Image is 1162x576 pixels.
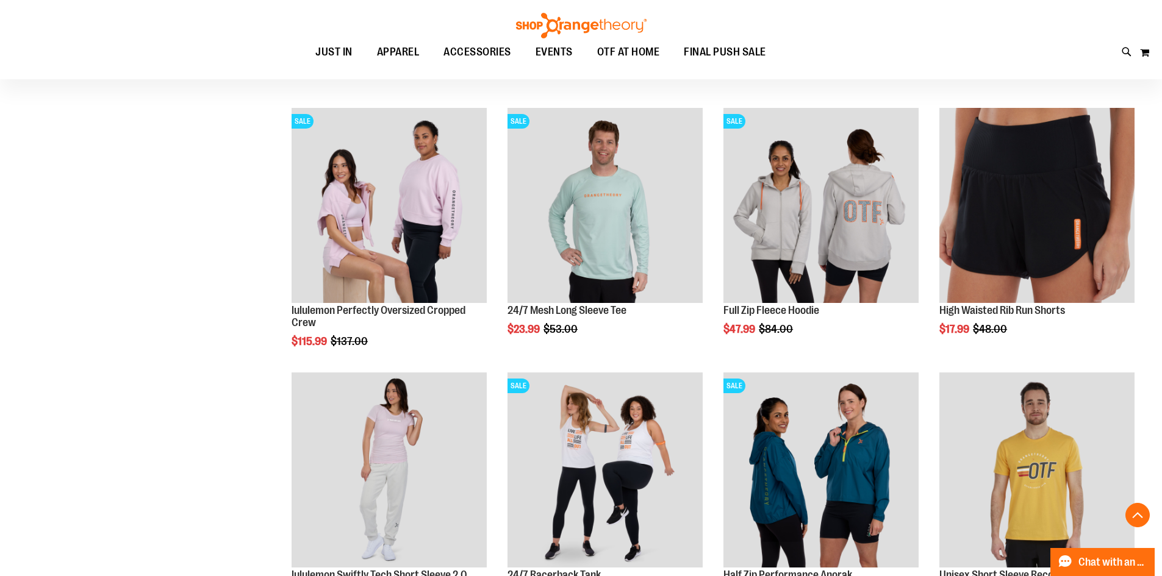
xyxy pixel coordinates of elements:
[514,13,648,38] img: Shop Orangetheory
[443,38,511,66] span: ACCESSORIES
[723,304,819,316] a: Full Zip Fleece Hoodie
[365,38,432,66] a: APPAREL
[723,323,757,335] span: $47.99
[507,108,703,303] img: Main Image of 1457095
[315,38,353,66] span: JUST IN
[939,372,1135,569] a: Product image for Unisex Short Sleeve Recovery Tee
[507,108,703,305] a: Main Image of 1457095SALE
[597,38,660,66] span: OTF AT HOME
[543,323,579,335] span: $53.00
[292,335,329,347] span: $115.99
[684,38,766,66] span: FINAL PUSH SALE
[377,38,420,66] span: APPAREL
[939,108,1135,305] a: High Waisted Rib Run Shorts
[331,335,370,347] span: $137.00
[723,372,919,567] img: Half Zip Performance Anorak
[723,114,745,129] span: SALE
[672,38,778,66] a: FINAL PUSH SALE
[723,372,919,569] a: Half Zip Performance AnorakSALE
[585,38,672,66] a: OTF AT HOME
[973,323,1009,335] span: $48.00
[292,108,487,305] a: lululemon Perfectly Oversized Cropped CrewSALE
[285,102,493,378] div: product
[292,108,487,303] img: lululemon Perfectly Oversized Cropped Crew
[723,108,919,305] a: Main Image of 1457091SALE
[507,323,542,335] span: $23.99
[717,102,925,366] div: product
[1050,548,1155,576] button: Chat with an Expert
[939,304,1065,316] a: High Waisted Rib Run Shorts
[507,379,529,393] span: SALE
[759,323,795,335] span: $84.00
[723,108,919,303] img: Main Image of 1457091
[536,38,573,66] span: EVENTS
[507,114,529,129] span: SALE
[939,323,971,335] span: $17.99
[933,102,1141,366] div: product
[507,372,703,567] img: 24/7 Racerback Tank
[501,102,709,366] div: product
[523,38,585,66] a: EVENTS
[507,304,626,316] a: 24/7 Mesh Long Sleeve Tee
[939,372,1135,567] img: Product image for Unisex Short Sleeve Recovery Tee
[292,304,465,329] a: lululemon Perfectly Oversized Cropped Crew
[1078,556,1147,568] span: Chat with an Expert
[939,108,1135,303] img: High Waisted Rib Run Shorts
[1125,503,1150,527] button: Back To Top
[292,372,487,569] a: lululemon Swiftly Tech Short Sleeve 2.0
[292,372,487,567] img: lululemon Swiftly Tech Short Sleeve 2.0
[292,114,314,129] span: SALE
[507,372,703,569] a: 24/7 Racerback TankSALE
[303,38,365,66] a: JUST IN
[723,379,745,393] span: SALE
[431,38,523,66] a: ACCESSORIES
